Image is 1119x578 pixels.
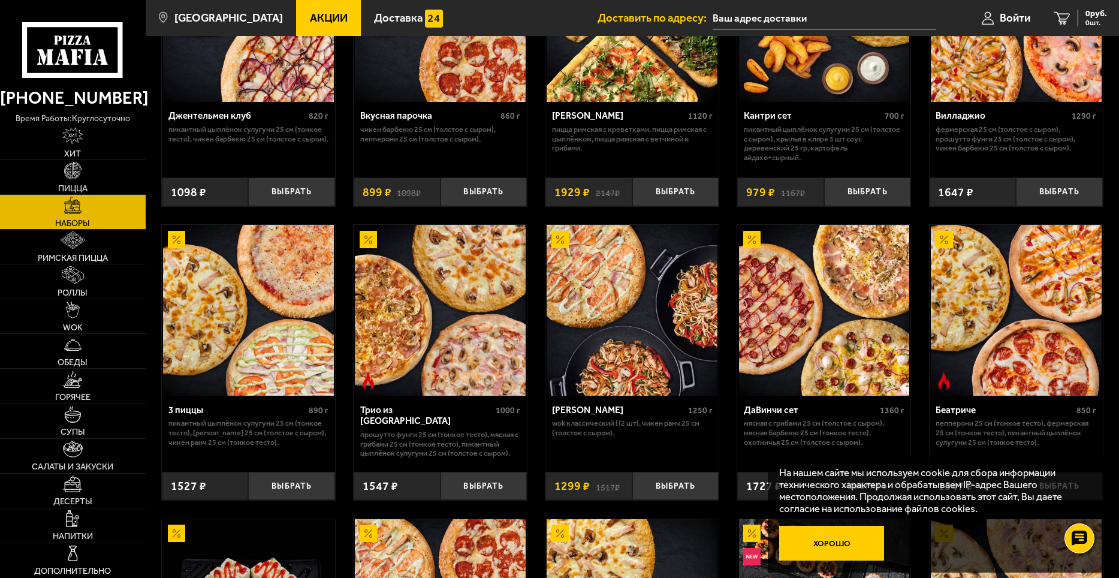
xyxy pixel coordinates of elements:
[936,125,1096,153] p: Фермерская 25 см (толстое с сыром), Прошутто Фунги 25 см (толстое с сыром), Чикен Барбекю 25 см (...
[1076,405,1096,416] span: 850 г
[360,372,377,390] img: Острое блюдо
[168,125,329,143] p: Пикантный цыплёнок сулугуни 25 см (тонкое тесто), Чикен Барбекю 25 см (толстое с сыром).
[885,111,904,121] span: 700 г
[554,186,590,198] span: 1929 ₽
[168,405,306,416] div: 3 пиццы
[248,177,335,206] button: Выбрать
[935,231,952,248] img: Акционный
[38,254,108,262] span: Римская пицца
[930,225,1103,396] a: АкционныйОстрое блюдоБеатриче
[936,419,1096,447] p: Пепперони 25 см (тонкое тесто), Фермерская 25 см (тонкое тесто), Пикантный цыплёнок сулугуни 25 с...
[1016,177,1103,206] button: Выбрать
[58,184,88,192] span: Пицца
[64,149,81,158] span: Хит
[168,525,185,542] img: Акционный
[360,231,377,248] img: Акционный
[552,405,685,416] div: [PERSON_NAME]
[360,430,521,458] p: Прошутто Фунги 25 см (тонкое тесто), Мясная с грибами 25 см (тонкое тесто), Пикантный цыплёнок су...
[1085,10,1107,18] span: 0 руб.
[779,466,1084,515] p: На нашем сайте мы используем cookie для сбора информации технического характера и обрабатываем IP...
[824,177,911,206] button: Выбрать
[743,231,761,248] img: Акционный
[363,480,398,492] span: 1547 ₽
[739,225,910,396] img: ДаВинчи сет
[551,231,569,248] img: Акционный
[61,428,85,436] span: Супы
[743,525,761,542] img: Акционный
[552,125,713,153] p: Пицца Римская с креветками, Пицца Римская с цыплёнком, Пицца Римская с ветчиной и грибами.
[174,13,283,24] span: [GEOGRAPHIC_DATA]
[744,419,904,447] p: Мясная с грибами 25 см (толстое с сыром), Мясная Барбекю 25 см (тонкое тесто), Охотничья 25 см (т...
[441,177,527,206] button: Выбрать
[554,480,590,492] span: 1299 ₽
[936,405,1073,416] div: Беатриче
[746,480,782,492] span: 1727 ₽
[162,225,335,396] a: Акционный3 пиццы
[743,548,761,565] img: Новинка
[596,186,620,198] s: 2147 ₽
[309,111,328,121] span: 820 г
[596,480,620,492] s: 1517 ₽
[632,472,719,501] button: Выбрать
[551,525,569,542] img: Акционный
[163,225,334,396] img: 3 пиццы
[737,225,910,396] a: АкционныйДаВинчи сет
[744,125,904,162] p: Пикантный цыплёнок сулугуни 25 см (толстое с сыром), крылья в кляре 5 шт соус деревенский 25 гр, ...
[248,472,335,501] button: Выбрать
[936,110,1069,122] div: Вилладжио
[552,419,713,437] p: Wok классический L (2 шт), Чикен Ранч 25 см (толстое с сыром).
[374,13,423,24] span: Доставка
[688,111,713,121] span: 1120 г
[781,186,805,198] s: 1167 ₽
[1000,13,1030,24] span: Войти
[746,186,775,198] span: 979 ₽
[744,110,882,122] div: Кантри сет
[363,186,391,198] span: 899 ₽
[32,462,113,471] span: Салаты и закуски
[441,472,527,501] button: Выбрать
[713,7,936,29] input: Ваш адрес доставки
[938,186,973,198] span: 1647 ₽
[310,13,348,24] span: Акции
[547,225,717,396] img: Вилла Капри
[53,532,93,540] span: Напитки
[1085,19,1107,26] span: 0 шт.
[632,177,719,206] button: Выбрать
[425,10,442,27] img: 15daf4d41897b9f0e9f617042186c801.svg
[55,393,91,401] span: Горячее
[58,288,88,297] span: Роллы
[935,372,952,390] img: Острое блюдо
[598,13,713,24] span: Доставить по адресу:
[168,231,185,248] img: Акционный
[744,405,877,416] div: ДаВинчи сет
[63,323,83,332] span: WOK
[34,567,111,575] span: Дополнительно
[688,405,713,416] span: 1250 г
[171,480,206,492] span: 1527 ₽
[545,225,719,396] a: АкционныйВилла Капри
[397,186,421,198] s: 1098 ₽
[496,405,520,416] span: 1000 г
[53,497,92,505] span: Десерты
[360,110,498,122] div: Вкусная парочка
[309,405,328,416] span: 890 г
[171,186,206,198] span: 1098 ₽
[168,110,306,122] div: Джентельмен клуб
[55,219,90,227] span: Наборы
[931,225,1102,396] img: Беатриче
[355,225,526,396] img: Трио из Рио
[360,525,377,542] img: Акционный
[58,358,88,366] span: Обеды
[779,526,884,561] button: Хорошо
[354,225,527,396] a: АкционныйОстрое блюдоТрио из Рио
[1072,111,1096,121] span: 1290 г
[880,405,904,416] span: 1360 г
[360,125,521,143] p: Чикен Барбекю 25 см (толстое с сыром), Пепперони 25 см (толстое с сыром).
[360,405,493,427] div: Трио из [GEOGRAPHIC_DATA]
[552,110,685,122] div: [PERSON_NAME]
[168,419,329,447] p: Пикантный цыплёнок сулугуни 25 см (тонкое тесто), [PERSON_NAME] 25 см (толстое с сыром), Чикен Ра...
[500,111,520,121] span: 860 г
